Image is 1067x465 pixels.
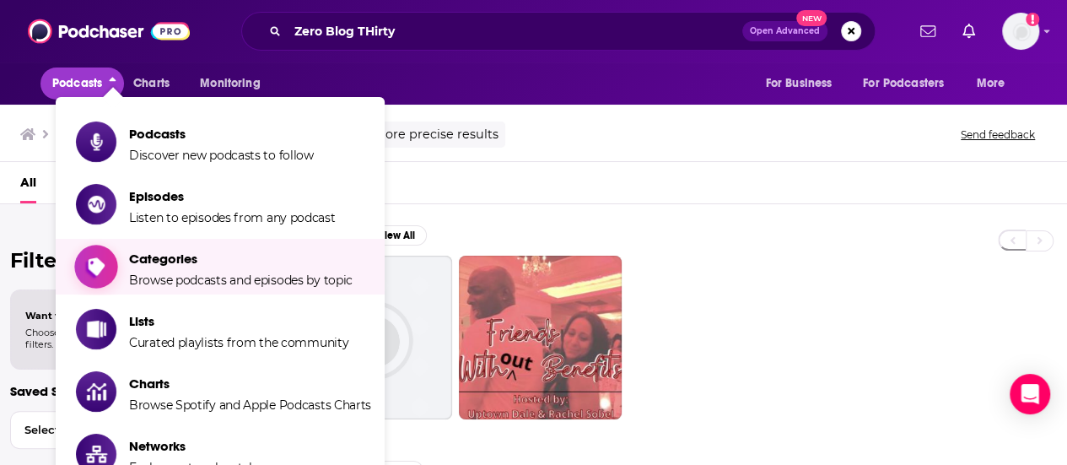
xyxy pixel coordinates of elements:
span: For Podcasters [863,72,944,95]
button: open menu [852,68,968,100]
span: Monitoring [200,72,260,95]
span: Select [11,424,206,435]
span: Networks [129,438,287,454]
span: Podcasts [52,72,102,95]
span: Discover new podcasts to follow [129,148,314,163]
a: All [20,169,36,203]
span: More [977,72,1005,95]
span: Browse Spotify and Apple Podcasts Charts [129,397,371,413]
span: Charts [133,72,170,95]
span: Lists [129,313,348,329]
a: Show notifications dropdown [956,17,982,46]
span: Charts [129,376,371,392]
button: Show profile menu [1002,13,1039,50]
span: Open Advanced [750,27,820,35]
button: close menu [40,68,124,100]
span: Choose a tab above to access filters. [25,327,159,350]
span: For Business [765,72,832,95]
button: Send feedback [956,127,1040,142]
span: Listen to episodes from any podcast [129,210,336,225]
span: Episodes [129,188,336,204]
span: Categories [129,251,353,267]
button: Open AdvancedNew [742,21,827,41]
img: User Profile [1002,13,1039,50]
span: Want to filter your results? [25,310,159,322]
button: open menu [753,68,853,100]
a: Charts [122,68,180,100]
span: Browse podcasts and episodes by topic [129,273,353,288]
svg: Add a profile image [1026,13,1039,26]
span: Curated playlists from the community [129,335,348,350]
button: Select [10,411,242,449]
div: Open Intercom Messenger [1010,374,1050,414]
div: Search podcasts, credits, & more... [241,12,876,51]
a: Show notifications dropdown [913,17,942,46]
button: open menu [965,68,1027,100]
span: Podcasts [129,126,314,142]
span: New [796,10,827,26]
span: Logged in as psamuelson01 [1002,13,1039,50]
input: Search podcasts, credits, & more... [288,18,742,45]
h2: Filter By [10,248,242,273]
p: Saved Searches [10,383,242,399]
img: Podchaser - Follow, Share and Rate Podcasts [28,15,190,47]
button: open menu [188,68,282,100]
